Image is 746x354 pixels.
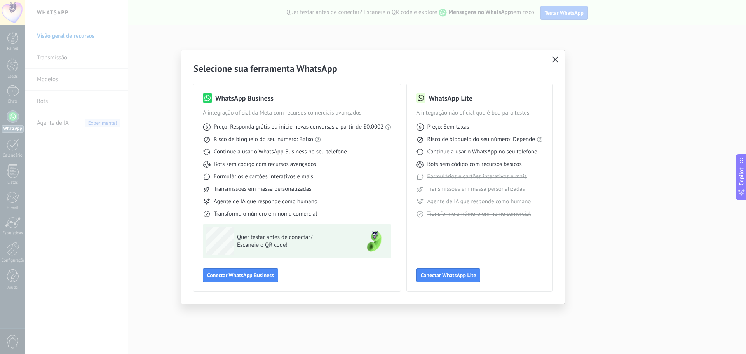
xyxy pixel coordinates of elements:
[429,93,472,103] h3: WhatsApp Lite
[214,185,311,193] span: Transmissões em massa personalizadas
[427,173,526,181] span: Formulários e cartões interativos e mais
[203,109,391,117] span: A integração oficial da Meta com recursos comerciais avançados
[193,63,552,75] h2: Selecione sua ferramenta WhatsApp
[416,268,480,282] button: Conectar WhatsApp Lite
[237,234,350,241] span: Quer testar antes de conectar?
[214,136,313,143] span: Risco de bloqueio do seu número: Baixo
[215,93,274,103] h3: WhatsApp Business
[214,210,317,218] span: Transforme o número em nome comercial
[203,268,278,282] button: Conectar WhatsApp Business
[427,136,535,143] span: Risco de bloqueio do seu número: Depende
[427,198,531,206] span: Agente de IA que responde como humano
[214,198,317,206] span: Agente de IA que responde como humano
[214,123,383,131] span: Preço: Responda grátis ou inicie novas conversas a partir de $0,0002
[214,148,347,156] span: Continue a usar o WhatsApp Business no seu telefone
[237,241,350,249] span: Escaneie o QR code!
[427,160,521,168] span: Bots sem código com recursos básicos
[427,210,530,218] span: Transforme o número em nome comercial
[737,167,745,185] span: Copilot
[416,109,543,117] span: A integração não oficial que é boa para testes
[427,185,525,193] span: Transmissões em massa personalizadas
[214,160,316,168] span: Bots sem código com recursos avançados
[427,148,537,156] span: Continue a usar o WhatsApp no seu telefone
[207,272,274,278] span: Conectar WhatsApp Business
[420,272,476,278] span: Conectar WhatsApp Lite
[427,123,469,131] span: Preço: Sem taxas
[214,173,313,181] span: Formulários e cartões interativos e mais
[360,227,388,255] img: green-phone.png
